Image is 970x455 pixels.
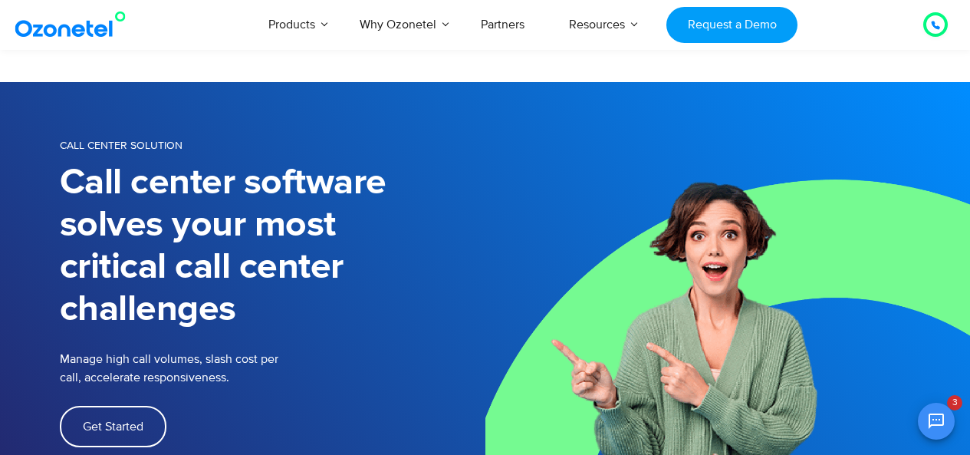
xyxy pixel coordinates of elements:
[60,350,367,387] p: Manage high call volumes, slash cost per call, accelerate responsiveness.
[947,395,962,410] span: 3
[60,162,485,331] h1: Call center software solves your most critical call center challenges
[60,139,182,152] span: Call Center Solution
[666,7,797,43] a: Request a Demo
[918,403,955,440] button: Open chat
[83,420,143,433] span: Get Started
[60,406,166,447] a: Get Started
